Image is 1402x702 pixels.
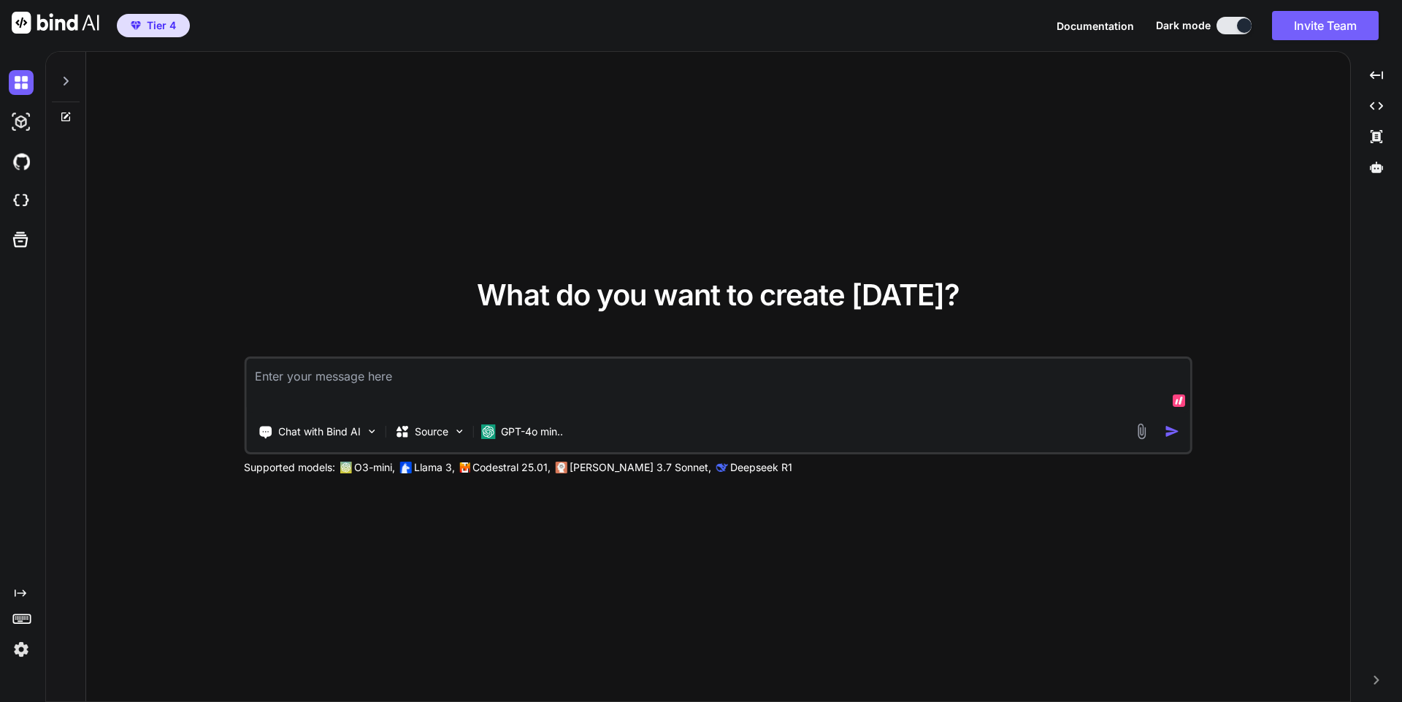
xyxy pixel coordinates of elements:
img: cloudideIcon [9,188,34,213]
img: GPT-4o mini [480,424,495,439]
p: Deepseek R1 [730,460,792,475]
img: icon [1165,424,1180,439]
img: Mistral-AI [459,462,470,473]
img: Pick Tools [365,425,378,438]
span: Documentation [1057,20,1134,32]
img: claude [716,462,727,473]
p: Chat with Bind AI [278,424,361,439]
p: Supported models: [244,460,335,475]
button: Invite Team [1272,11,1379,40]
img: Llama2 [399,462,411,473]
img: darkChat [9,70,34,95]
span: Tier 4 [147,18,176,33]
span: What do you want to create [DATE]? [477,277,959,313]
p: O3-mini, [354,460,395,475]
img: settings [9,637,34,662]
button: premiumTier 4 [117,14,190,37]
button: Documentation [1057,18,1134,34]
img: darkAi-studio [9,110,34,134]
img: Bind AI [12,12,99,34]
p: Llama 3, [414,460,455,475]
p: Source [415,424,448,439]
p: Codestral 25.01, [472,460,551,475]
span: Dark mode [1156,18,1211,33]
img: Pick Models [453,425,465,438]
img: attachment [1133,423,1150,440]
img: claude [555,462,567,473]
img: githubDark [9,149,34,174]
p: GPT-4o min.. [501,424,563,439]
img: premium [131,21,141,30]
img: GPT-4 [340,462,351,473]
p: [PERSON_NAME] 3.7 Sonnet, [570,460,711,475]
